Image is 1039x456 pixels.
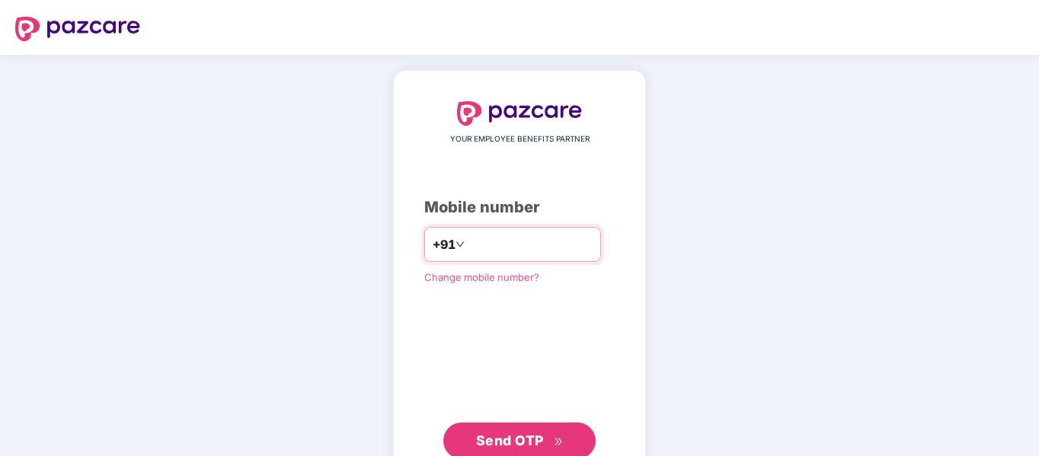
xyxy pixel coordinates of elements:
[554,437,564,447] span: double-right
[15,17,140,41] img: logo
[433,235,456,254] span: +91
[456,240,465,249] span: down
[476,432,544,448] span: Send OTP
[424,271,539,283] a: Change mobile number?
[450,133,590,145] span: YOUR EMPLOYEE BENEFITS PARTNER
[457,101,582,126] img: logo
[424,196,615,219] div: Mobile number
